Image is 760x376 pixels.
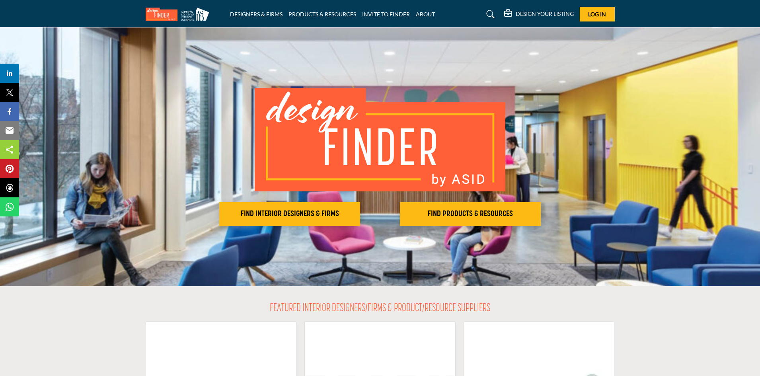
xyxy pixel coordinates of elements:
[400,202,541,226] button: FIND PRODUCTS & RESOURCES
[588,11,606,18] span: Log In
[230,11,283,18] a: DESIGNERS & FIRMS
[516,10,574,18] h5: DESIGN YOUR LISTING
[219,202,360,226] button: FIND INTERIOR DESIGNERS & FIRMS
[222,209,358,219] h2: FIND INTERIOR DESIGNERS & FIRMS
[580,7,615,21] button: Log In
[146,8,213,21] img: Site Logo
[255,88,505,191] img: image
[288,11,356,18] a: PRODUCTS & RESOURCES
[479,8,500,21] a: Search
[416,11,435,18] a: ABOUT
[362,11,410,18] a: INVITE TO FINDER
[270,302,490,316] h2: FEATURED INTERIOR DESIGNERS/FIRMS & PRODUCT/RESOURCE SUPPLIERS
[402,209,538,219] h2: FIND PRODUCTS & RESOURCES
[504,10,574,19] div: DESIGN YOUR LISTING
